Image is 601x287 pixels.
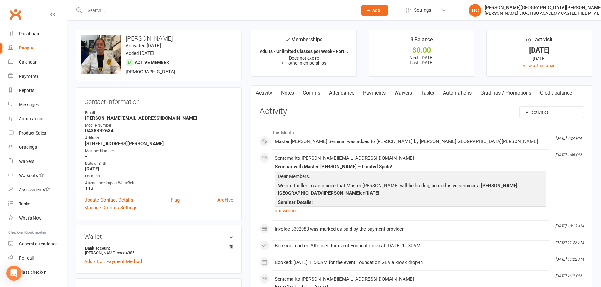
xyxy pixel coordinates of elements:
li: [PERSON_NAME] [84,245,233,256]
div: Automations [19,116,44,121]
i: ✓ [286,37,290,43]
div: Seminar with Master [PERSON_NAME] – Limited Spots! [275,164,546,169]
strong: [STREET_ADDRESS][PERSON_NAME] [85,141,233,146]
div: Product Sales [19,130,46,135]
a: Archive [217,196,233,204]
div: Booking marked Attended for event Foundation Gi at [DATE] 11:30AM [275,243,546,249]
strong: [PERSON_NAME][EMAIL_ADDRESS][DOMAIN_NAME] [85,115,233,121]
a: Tasks [8,197,67,211]
a: Activity [251,86,277,100]
div: Gradings [19,145,37,150]
a: Calendar [8,55,67,69]
span: xxxx 4385 [117,250,134,255]
a: Waivers [390,86,416,100]
a: Workouts [8,169,67,183]
strong: Adults - Unlimited Classes per Week - Fort... [260,49,348,54]
div: Waivers [19,159,34,164]
a: Assessments [8,183,67,197]
div: GC [469,4,481,17]
a: Notes [277,86,298,100]
div: Date of Birth [85,161,233,167]
span: Seminar Details [278,199,312,205]
i: [DATE] 1:40 PM [555,153,581,157]
p: : : 6:10 PM – 8:45 PM (approximately 3 hours) : $130.00 if paid in October | $160.00 from [DATE] ... [276,198,545,238]
i: [DATE] 10:13 AM [555,224,584,228]
a: Gradings / Promotions [476,86,536,100]
img: image1739925555.png [81,35,121,74]
a: Comms [298,86,325,100]
span: Settings [414,3,431,17]
div: What's New [19,215,42,221]
div: Email [85,110,233,116]
div: Roll call [19,255,34,261]
div: [DATE] [492,47,586,54]
a: Gradings [8,140,67,154]
a: Product Sales [8,126,67,140]
h3: [PERSON_NAME] [81,35,236,42]
a: Class kiosk mode [8,265,67,279]
div: [DATE] [492,55,586,62]
a: Clubworx [8,6,23,22]
div: General attendance [19,241,57,246]
div: Class check-in [19,270,47,275]
a: Update Contact Details [84,196,133,204]
a: Flag [171,196,180,204]
div: Dashboard [19,31,41,36]
i: [DATE] 11:22 AM [555,240,584,245]
p: Next: [DATE] Last: [DATE] [375,55,468,65]
a: Attendance [325,86,359,100]
i: [DATE] 11:22 AM [555,257,584,261]
p: We are thrilled to announce that Master [PERSON_NAME] will be holding an exclusive seminar at on . [276,182,545,198]
a: Tasks [416,86,439,100]
strong: Bank account [85,246,230,250]
a: What's New [8,211,67,225]
div: Messages [19,102,39,107]
div: Mobile Number [85,123,233,129]
a: People [8,41,67,55]
a: Waivers [8,154,67,169]
div: Open Intercom Messenger [6,266,21,281]
span: + 1 other memberships [281,60,326,66]
div: Location [85,173,233,179]
h3: Wallet [84,233,233,240]
div: Invoice 3392983 was marked as paid by the payment provider [275,227,546,232]
div: Member Number [85,148,233,154]
a: Payments [8,69,67,83]
div: $ Balance [410,36,433,47]
input: Search... [83,6,353,15]
a: Manage Comms Settings [84,204,138,211]
div: Last visit [526,36,552,47]
span: Sent email to [PERSON_NAME][EMAIL_ADDRESS][DOMAIN_NAME] [275,155,414,161]
strong: 0438892634 [85,128,233,134]
a: show more [275,206,546,215]
strong: 112 [85,186,233,191]
a: Credit balance [536,86,576,100]
strong: - [85,153,233,159]
div: Calendar [19,60,37,65]
div: Payments [19,74,39,79]
div: People [19,45,33,50]
div: Address [85,135,233,141]
i: [DATE] 2:17 PM [555,274,581,278]
div: $0.00 [375,47,468,54]
div: Master [PERSON_NAME] Seminar was added to [PERSON_NAME] by [PERSON_NAME][GEOGRAPHIC_DATA][PERSON_... [275,139,546,144]
a: Reports [8,83,67,98]
div: Workouts [19,173,38,178]
a: Payments [359,86,390,100]
a: Messages [8,98,67,112]
a: Add / Edit Payment Method [84,258,142,265]
div: Attendance Import WhiteBelt [85,180,233,186]
span: Active member [135,60,169,65]
a: Dashboard [8,27,67,41]
span: Add [372,8,380,13]
li: This Month [259,126,584,136]
time: Activated [DATE] [126,43,161,49]
span: [DATE] [365,190,379,196]
div: Memberships [286,36,322,47]
p: Dear Members, [276,173,545,182]
i: [DATE] 7:24 PM [555,136,581,141]
a: General attendance kiosk mode [8,237,67,251]
div: Reports [19,88,34,93]
a: Roll call [8,251,67,265]
span: Sent email to [PERSON_NAME][EMAIL_ADDRESS][DOMAIN_NAME] [275,276,414,282]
